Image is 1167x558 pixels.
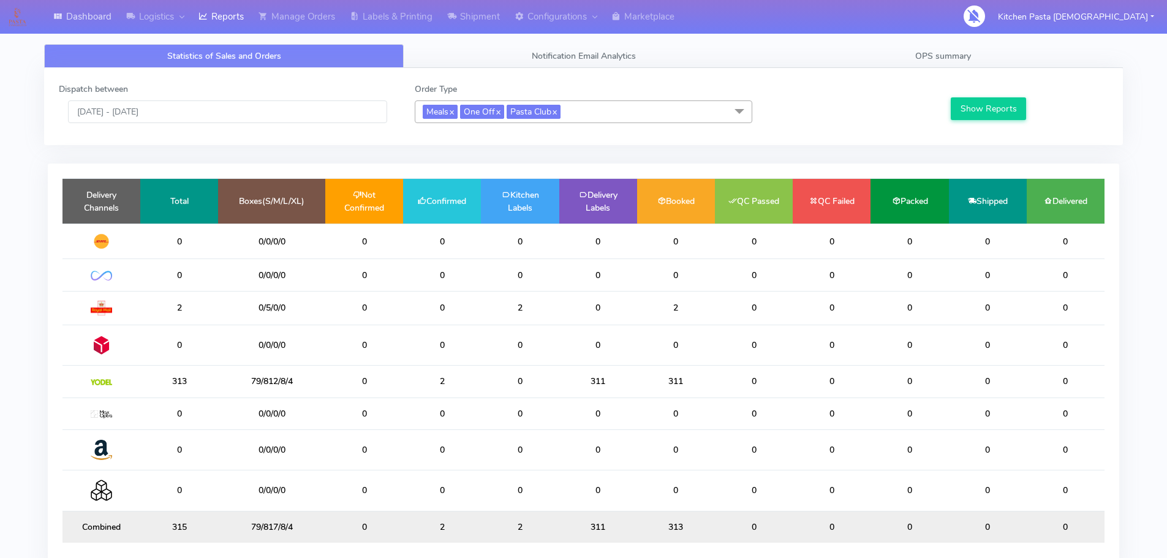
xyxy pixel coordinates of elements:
td: 0 [871,511,948,543]
td: 0 [403,224,481,259]
td: 0 [793,224,871,259]
td: 0 [949,259,1027,291]
td: 0 [325,325,403,365]
td: 0 [871,325,948,365]
td: Delivery Channels [62,179,140,224]
td: 0 [325,398,403,429]
td: 0/0/0/0 [218,224,325,259]
img: DHL [91,233,112,249]
span: Statistics of Sales and Orders [167,50,281,62]
td: Total [140,179,218,224]
td: 0 [793,259,871,291]
td: 0 [871,259,948,291]
td: 0 [871,429,948,470]
td: 0 [325,224,403,259]
td: 0 [1027,291,1105,325]
td: 0 [715,470,793,511]
td: Booked [637,179,715,224]
td: 315 [140,511,218,543]
a: x [551,105,557,118]
td: 0 [481,325,559,365]
label: Order Type [415,83,457,96]
td: 0 [949,470,1027,511]
td: 0 [637,224,715,259]
td: 0 [559,398,637,429]
td: 0 [140,398,218,429]
td: 2 [403,511,481,543]
td: 0 [559,259,637,291]
td: 0 [140,470,218,511]
td: 0 [715,224,793,259]
td: 0 [871,291,948,325]
img: Yodel [91,379,112,385]
td: 0/0/0/0 [218,325,325,365]
span: OPS summary [915,50,971,62]
td: 0 [871,224,948,259]
td: 2 [481,291,559,325]
img: MaxOptra [91,410,112,419]
td: 0/0/0/0 [218,429,325,470]
td: 0 [715,398,793,429]
td: 0 [637,398,715,429]
td: 0 [793,291,871,325]
td: 0 [793,511,871,543]
td: 0 [403,259,481,291]
img: Collection [91,480,112,501]
td: 0 [715,429,793,470]
td: 0 [559,224,637,259]
td: 0/0/0/0 [218,470,325,511]
td: 0 [140,259,218,291]
td: 0 [715,325,793,365]
td: 0 [559,429,637,470]
td: 0 [325,511,403,543]
a: x [495,105,500,118]
a: x [448,105,454,118]
td: 0/0/0/0 [218,259,325,291]
td: 0 [637,325,715,365]
td: 311 [559,366,637,398]
td: 79/812/8/4 [218,366,325,398]
td: Packed [871,179,948,224]
td: 0 [637,470,715,511]
td: Delivery Labels [559,179,637,224]
td: 0 [403,470,481,511]
td: 0 [949,366,1027,398]
img: DPD [91,334,112,356]
ul: Tabs [44,44,1123,68]
td: Not Confirmed [325,179,403,224]
td: 0 [715,511,793,543]
td: 0 [559,325,637,365]
td: 0 [559,291,637,325]
td: 0 [793,325,871,365]
span: Meals [423,105,458,119]
td: 0 [1027,470,1105,511]
td: 2 [481,511,559,543]
td: 0 [481,259,559,291]
td: 0 [481,366,559,398]
span: Notification Email Analytics [532,50,636,62]
td: 0 [1027,259,1105,291]
td: 2 [140,291,218,325]
td: 0 [1027,224,1105,259]
td: Confirmed [403,179,481,224]
td: 0 [793,366,871,398]
td: 0 [715,366,793,398]
td: Kitchen Labels [481,179,559,224]
td: 0 [1027,511,1105,543]
td: Combined [62,511,140,543]
td: 0 [871,470,948,511]
td: 0 [403,325,481,365]
td: QC Passed [715,179,793,224]
td: 0 [637,259,715,291]
td: Delivered [1027,179,1105,224]
td: 313 [140,366,218,398]
td: 0 [1027,398,1105,429]
td: 0 [715,291,793,325]
span: Pasta Club [507,105,561,119]
td: 0 [140,429,218,470]
td: Boxes(S/M/L/XL) [218,179,325,224]
td: 2 [637,291,715,325]
td: 311 [559,511,637,543]
td: 0 [949,429,1027,470]
td: 0 [949,511,1027,543]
